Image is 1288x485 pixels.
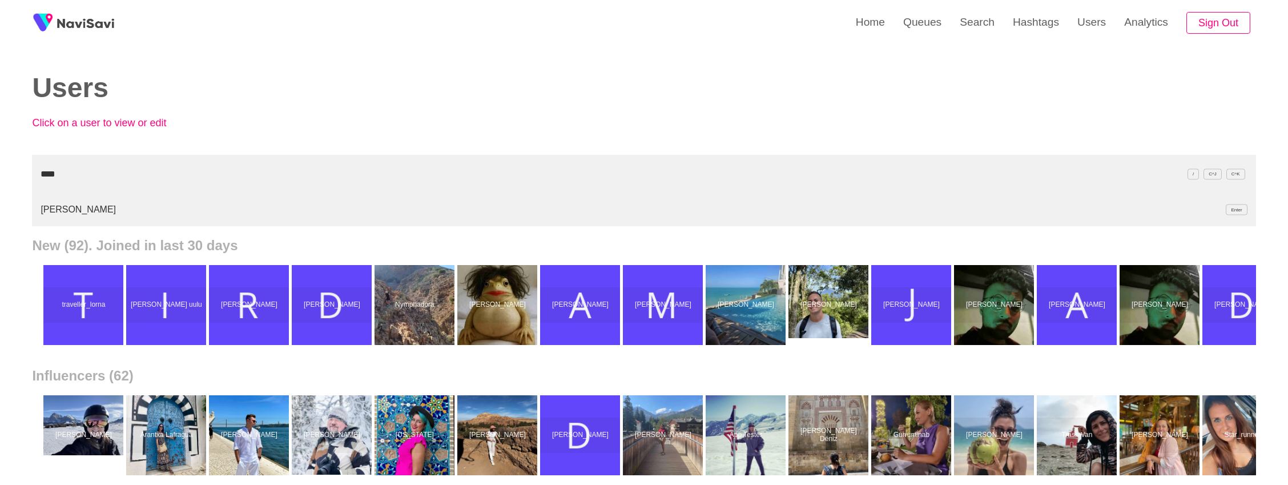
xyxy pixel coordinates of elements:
p: App Tester [708,431,783,439]
a: [PERSON_NAME]Joanne [706,265,788,345]
button: Sign Out [1186,12,1250,34]
a: [PERSON_NAME]M Angeles Fernandez [457,265,540,345]
li: [PERSON_NAME] [32,193,1255,226]
a: [PERSON_NAME]Anne Rackley [540,265,623,345]
a: [PERSON_NAME] DénizLeticia Marrero Déniz [788,395,871,475]
p: [PERSON_NAME] [874,301,949,309]
p: [PERSON_NAME] [1205,301,1280,309]
a: [PERSON_NAME]Hilary [43,395,126,475]
a: [PERSON_NAME]adrian romero [954,265,1037,345]
a: [PERSON_NAME]Dafni Tentolouri [1202,265,1285,345]
a: [PERSON_NAME]Maddie [540,395,623,475]
p: traveller_lorna [46,301,121,309]
span: C^J [1204,169,1222,179]
span: Enter [1226,205,1247,215]
a: App TesterApp Tester [706,395,788,475]
a: [PERSON_NAME]Asmita Chugh [1037,265,1120,345]
p: [PERSON_NAME] [956,431,1032,439]
a: GurruminabGurruminab [871,395,954,475]
p: [PERSON_NAME] Déniz [791,427,866,443]
p: [PERSON_NAME] [46,431,121,439]
p: Nymphadora [377,301,452,309]
p: [PERSON_NAME] [211,431,287,439]
a: [US_STATE]Virginia [375,395,457,475]
p: [PERSON_NAME] [956,301,1032,309]
a: [PERSON_NAME]Timo Oksanen [292,395,375,475]
a: traveller_lornatraveller_lorna [43,265,126,345]
a: Arantxa LafraguaArantxa Lafragua [126,395,209,475]
p: [PERSON_NAME] [460,301,535,309]
h2: Users [32,73,627,103]
a: [PERSON_NAME]Adrian Romero [1120,265,1202,345]
p: [PERSON_NAME] [625,301,701,309]
p: [PERSON_NAME] [625,431,701,439]
span: / [1188,169,1199,179]
a: Trash VanTrash Van [1037,395,1120,475]
a: [PERSON_NAME]Ola [954,395,1037,475]
p: [PERSON_NAME] [791,301,866,309]
p: [PERSON_NAME] [294,431,369,439]
p: [PERSON_NAME] [211,301,287,309]
p: Arantxa Lafragua [128,431,204,439]
p: [PERSON_NAME] [542,431,618,439]
a: [PERSON_NAME]Agnieszka Broniszewska [457,395,540,475]
p: [PERSON_NAME] [708,301,783,309]
p: Click on a user to view or edit [32,117,283,129]
img: fireSpot [29,9,57,37]
img: fireSpot [57,17,114,29]
p: [US_STATE] [377,431,452,439]
a: Star_runnerStar_runner [1202,395,1285,475]
a: [PERSON_NAME]Anastasios Marthidis [209,395,292,475]
h2: Influencers (62) [32,368,1255,384]
p: [PERSON_NAME] [294,301,369,309]
h2: New (92). Joined in last 30 days [32,238,1255,254]
a: NymphadoraNymphadora [375,265,457,345]
a: [PERSON_NAME]Douglass Bourne [292,265,375,345]
p: Star_runner [1205,431,1280,439]
p: [PERSON_NAME] uulu [128,301,204,309]
p: [PERSON_NAME] [542,301,618,309]
p: Gurruminab [874,431,949,439]
p: [PERSON_NAME] [1122,301,1197,309]
p: Trash Van [1039,431,1114,439]
p: [PERSON_NAME] [1039,301,1114,309]
p: [PERSON_NAME] [1122,431,1197,439]
span: C^K [1226,169,1245,179]
p: [PERSON_NAME] [460,431,535,439]
a: [PERSON_NAME] uuluIbrakhim Abdisamat uulu [126,265,209,345]
a: [PERSON_NAME]Adrianne Ortiz [1120,395,1202,475]
a: [PERSON_NAME]ruman [209,265,292,345]
a: [PERSON_NAME]Mar Andreu [623,265,706,345]
a: [PERSON_NAME]James Alldred [871,265,954,345]
a: [PERSON_NAME]James Alldred [788,265,871,345]
a: [PERSON_NAME]Eri Xavier [623,395,706,475]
